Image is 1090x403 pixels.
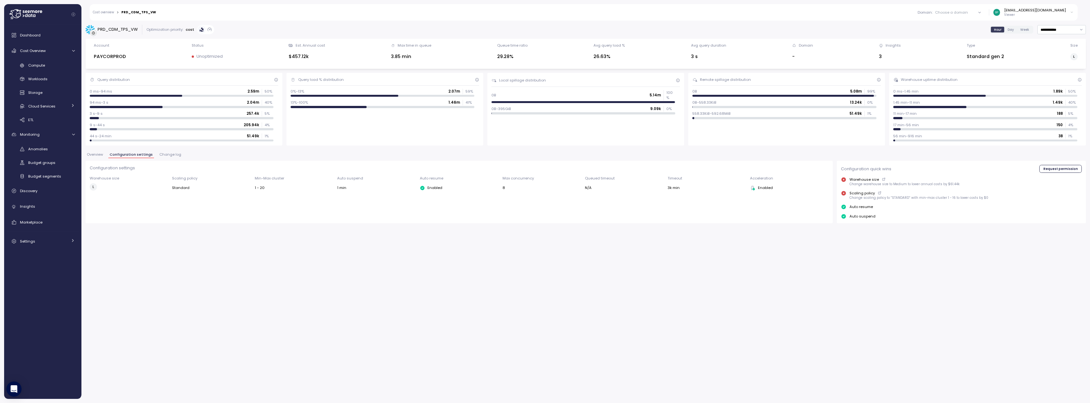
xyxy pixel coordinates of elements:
p: Unoptimized [196,53,223,60]
p: Acceleration [750,176,829,181]
div: 3k min [668,185,746,190]
p: 205.94k [244,122,259,127]
span: Workloads [28,76,48,81]
div: Remote spillage distribution [700,77,751,82]
a: Cloud Services [7,101,79,111]
div: Choose a domain [935,10,968,15]
p: 4 % [265,122,273,127]
div: PRD_CDM_TPS_VW [121,11,156,14]
div: Domain [799,43,813,48]
div: $457.12k [289,53,325,60]
p: 150 [1056,122,1063,127]
p: 2.59m [247,89,259,94]
p: Change warehouse size to Medium to lower annual costs by $61.44k [850,182,959,186]
a: Compute [7,60,79,71]
span: Cloud Services [28,104,55,109]
div: Insights [886,43,901,48]
a: Dashboard [7,29,79,42]
p: 17 min-56 min [893,122,919,127]
p: Configuration quick wins [841,166,891,172]
p: Scaling policy [172,176,251,181]
button: Collapse navigation [69,12,77,17]
p: 1.46m [448,100,460,105]
div: 29.28% [497,53,528,60]
p: 0 % [666,106,675,111]
span: Dashboard [20,33,41,38]
p: 44 s-24 min [90,133,112,139]
span: Change log [159,153,181,156]
p: 1.89k [1053,89,1063,94]
p: 41 % [465,100,474,105]
p: 0B-395GiB [491,106,511,111]
div: Warehouse uptime distribution [901,77,958,82]
p: 1.45 min-11 min [893,100,920,105]
p: Queued timeout [585,176,664,181]
p: 9 s-44 s [90,122,105,127]
a: Cost Overview [7,44,79,57]
p: 56 min-916 min [893,133,922,139]
span: Compute [28,63,45,68]
div: N/A [585,185,664,190]
div: Size [1070,43,1078,48]
span: Configuration settings [110,153,153,156]
div: 3.85 min [391,53,431,60]
div: [EMAIL_ADDRESS][DOMAIN_NAME] [1004,8,1066,13]
p: Viewer [1004,13,1066,17]
p: 0 ms-94 ms [90,89,112,94]
p: 51.49k [247,133,259,139]
div: Account [94,43,109,48]
div: 1 min [337,185,416,190]
button: Request permission [1039,165,1082,172]
p: Scaling policy [850,191,875,196]
p: Max concurrency [503,176,581,181]
span: Monitoring [20,132,40,137]
p: Change scaling policy to “STANDARD” with min-max cluster 1 - 16 to lower costs by $0 [850,196,988,200]
span: Day [1008,27,1014,32]
p: Auto suspend [850,214,875,219]
span: Request permission [1043,165,1078,172]
div: Queue time ratio [497,43,528,48]
a: ETL [7,114,79,125]
p: 0B [692,89,697,94]
span: Overview [87,153,103,156]
div: Status [192,43,204,48]
span: Budget groups [28,160,55,165]
p: 5 % [1068,111,1077,116]
div: > [117,10,119,15]
span: Anomalies [28,146,48,152]
a: Storage [7,88,79,98]
p: 0%-13% [291,89,304,94]
div: 1 - 20 [255,185,333,190]
p: Domain : [918,10,933,15]
div: 3 [879,53,901,60]
div: Enabled [420,185,498,190]
a: Workloads [7,74,79,84]
a: Settings [7,235,79,248]
p: 5 % [265,111,273,116]
div: Avg query load % [593,43,625,48]
a: Monitoring [7,128,79,141]
div: Local spillage distribution [499,78,546,83]
p: 99 % [867,89,876,94]
p: 257.4k [247,111,259,116]
p: 13%-100% [291,100,308,105]
p: 1 % [867,111,876,116]
span: ETL [28,117,34,122]
p: 13.24k [850,100,862,105]
span: Storage [28,90,42,95]
p: 5.14m [650,93,661,98]
div: Type [967,43,975,48]
span: Marketplace [20,220,42,225]
span: Budget segments [28,174,61,179]
p: cost [186,27,194,32]
p: 38 [1058,133,1063,139]
div: Open Intercom Messenger [6,381,22,397]
p: Warehouse size [850,177,879,182]
p: Min-Max cluster [255,176,333,181]
div: 26.63% [593,53,625,60]
a: Budget groups [7,158,79,168]
a: Marketplace [7,216,79,229]
a: Cost overview [93,11,114,14]
p: Auto suspend [337,176,416,181]
span: Cost Overview [20,48,46,53]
